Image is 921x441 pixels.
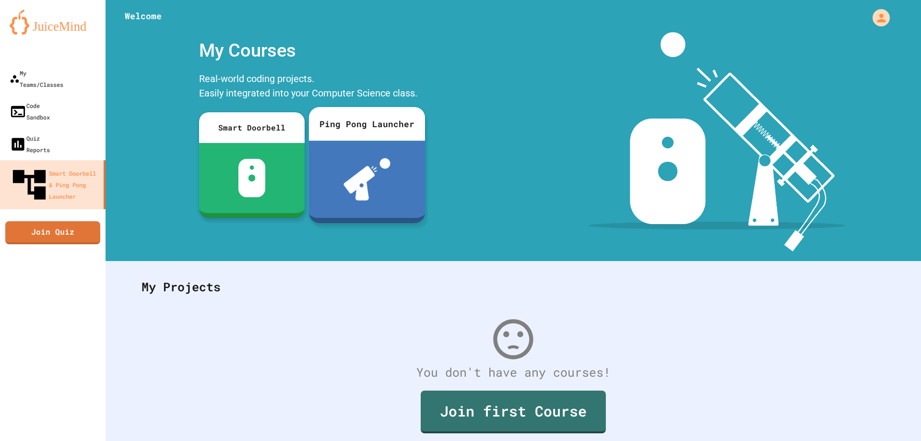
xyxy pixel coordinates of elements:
div: My Courses [194,32,425,69]
img: banner-image-my-projects.png [589,32,846,251]
a: Join Quiz [5,221,100,244]
div: My Projects [132,268,895,306]
div: Smart Doorbell & Ping Pong Launcher [10,165,100,204]
div: Code Sandbox [10,100,50,123]
div: Real-world coding projects. Easily integrated into your Computer Science class. [194,69,425,105]
div: Smart Doorbell [199,112,305,143]
a: Join first Course [421,391,606,433]
img: sdb-white.svg [238,159,266,197]
div: Ping Pong Launcher [309,107,425,141]
img: ppl-with-ball.png [343,158,390,201]
div: Quiz Reports [10,132,50,155]
img: logo-orange.svg [10,10,96,35]
div: My Account [862,7,892,29]
div: My Teams/Classes [10,67,63,90]
div: You don't have any courses! [132,363,895,381]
